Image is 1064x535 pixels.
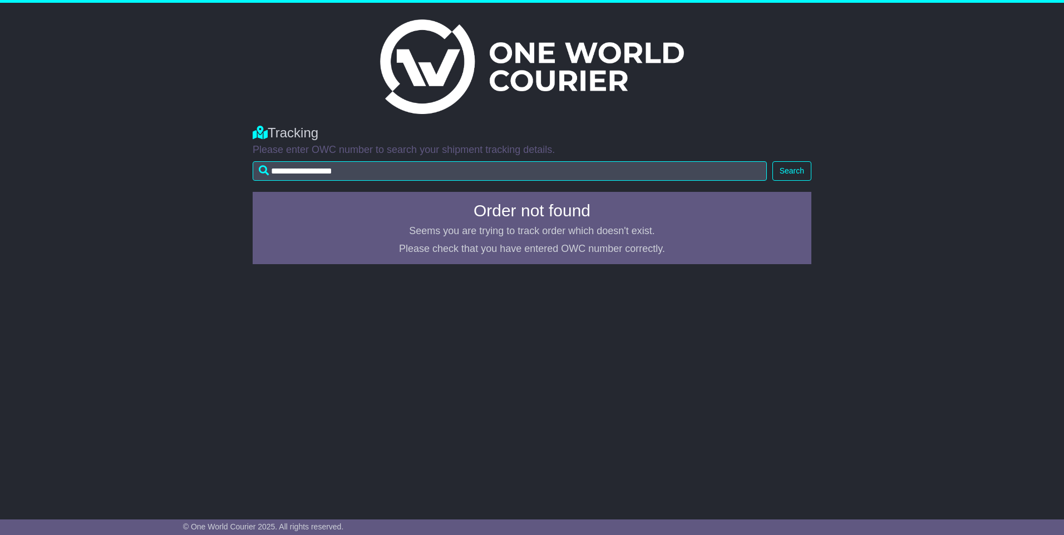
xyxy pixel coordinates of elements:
p: Please enter OWC number to search your shipment tracking details. [253,144,811,156]
img: Light [380,19,684,114]
h4: Order not found [259,201,805,220]
button: Search [772,161,811,181]
div: Tracking [253,125,811,141]
p: Please check that you have entered OWC number correctly. [259,243,805,255]
span: © One World Courier 2025. All rights reserved. [183,522,344,531]
p: Seems you are trying to track order which doesn't exist. [259,225,805,237]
